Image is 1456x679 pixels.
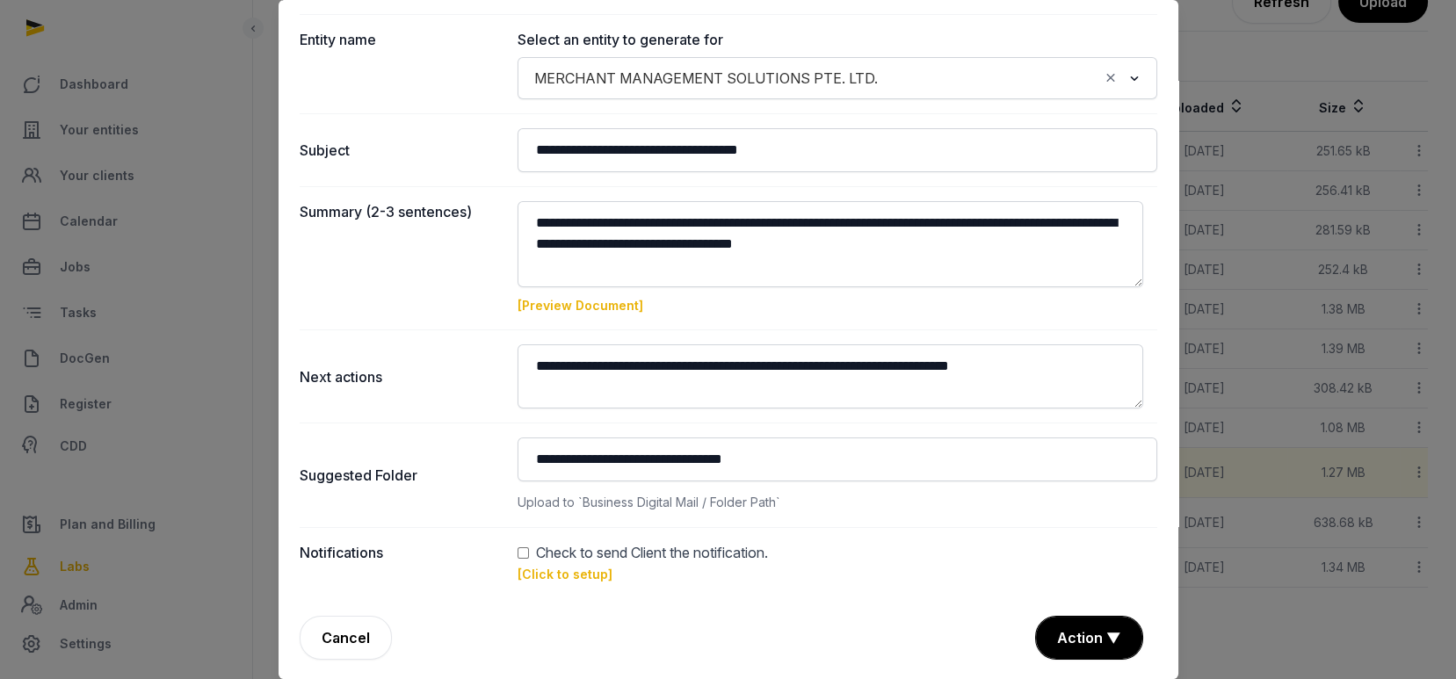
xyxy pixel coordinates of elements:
[300,201,503,315] dt: Summary (2-3 sentences)
[530,66,882,90] span: MERCHANT MANAGEMENT SOLUTIONS PTE. LTD.
[518,298,643,313] a: [Preview Document]
[536,542,768,563] span: Check to send Client the notification.
[300,616,392,660] a: Cancel
[300,29,503,99] dt: Entity name
[300,542,503,584] dt: Notifications
[518,492,1157,513] div: Upload to `Business Digital Mail / Folder Path`
[526,62,1148,94] div: Search for option
[518,29,1157,50] label: Select an entity to generate for
[300,128,503,172] dt: Subject
[1036,617,1142,659] button: Action ▼
[300,344,503,409] dt: Next actions
[518,567,612,581] a: [Click to setup]
[886,66,1098,90] input: Search for option
[300,437,503,513] dt: Suggested Folder
[1103,66,1119,90] button: Clear Selected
